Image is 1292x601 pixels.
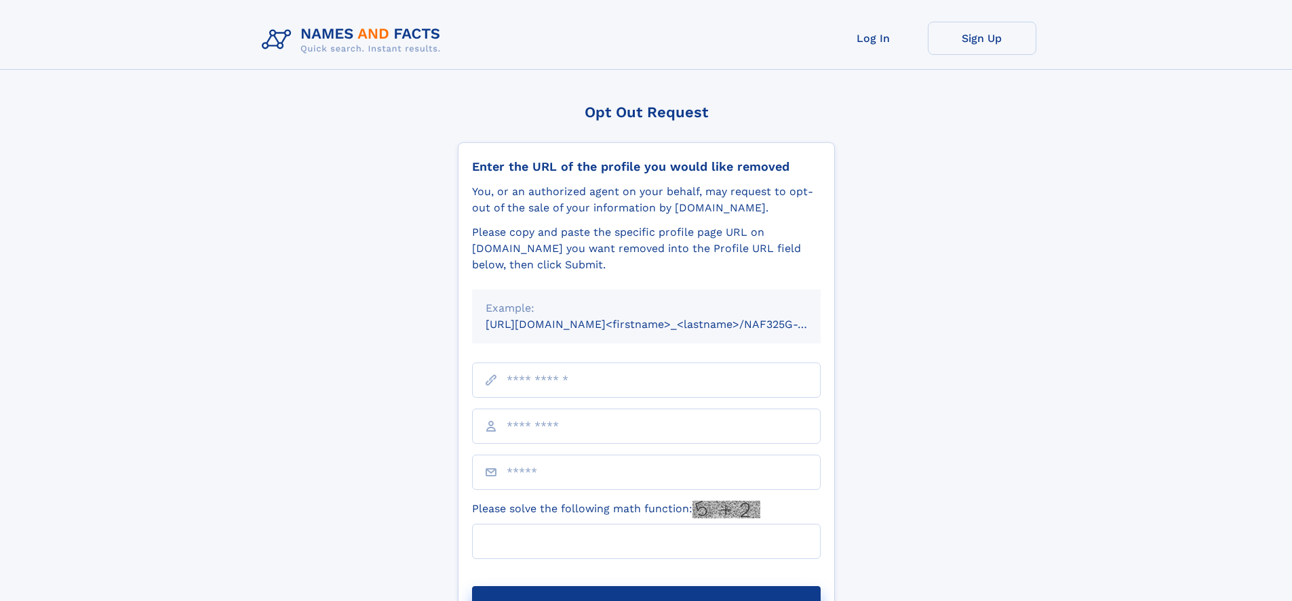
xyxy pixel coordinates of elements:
[928,22,1036,55] a: Sign Up
[256,22,452,58] img: Logo Names and Facts
[472,501,760,518] label: Please solve the following math function:
[819,22,928,55] a: Log In
[472,184,821,216] div: You, or an authorized agent on your behalf, may request to opt-out of the sale of your informatio...
[458,104,835,121] div: Opt Out Request
[486,318,846,331] small: [URL][DOMAIN_NAME]<firstname>_<lastname>/NAF325G-xxxxxxxx
[472,224,821,273] div: Please copy and paste the specific profile page URL on [DOMAIN_NAME] you want removed into the Pr...
[472,159,821,174] div: Enter the URL of the profile you would like removed
[486,300,807,316] div: Example:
